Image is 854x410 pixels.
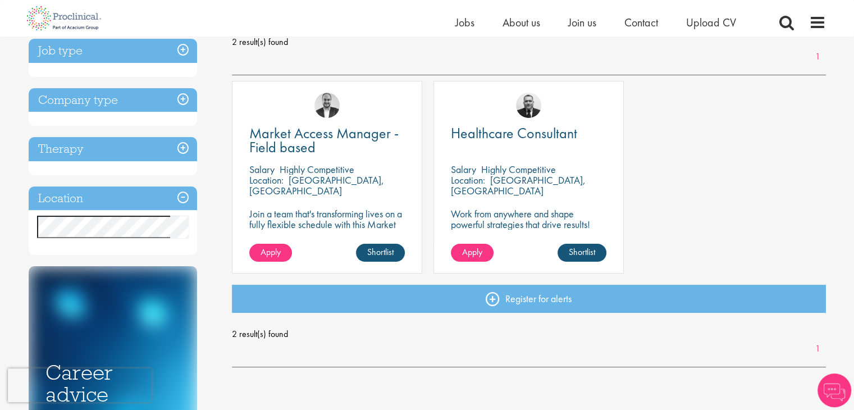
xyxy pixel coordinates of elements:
img: Chatbot [818,373,851,407]
a: Apply [451,244,494,262]
a: About us [503,15,540,30]
span: Apply [261,246,281,258]
a: Jobs [455,15,474,30]
span: Market Access Manager - Field based [249,124,399,157]
span: 2 result(s) found [232,34,826,51]
a: Upload CV [686,15,736,30]
p: Highly Competitive [481,163,556,176]
h3: Company type [29,88,197,112]
h3: Job type [29,39,197,63]
iframe: reCAPTCHA [8,368,152,402]
a: Register for alerts [232,285,826,313]
a: Shortlist [558,244,606,262]
p: Highly Competitive [280,163,354,176]
span: Salary [451,163,476,176]
p: Work from anywhere and shape powerful strategies that drive results! Enjoy the freedom of remote ... [451,208,606,251]
p: [GEOGRAPHIC_DATA], [GEOGRAPHIC_DATA] [451,174,586,197]
span: 2 result(s) found [232,326,826,343]
a: 1 [810,51,826,63]
h3: Location [29,186,197,211]
a: Apply [249,244,292,262]
p: Join a team that's transforming lives on a fully flexible schedule with this Market Access Manage... [249,208,405,240]
a: Join us [568,15,596,30]
h3: Therapy [29,137,197,161]
span: Salary [249,163,275,176]
span: Healthcare Consultant [451,124,577,143]
a: Healthcare Consultant [451,126,606,140]
span: Location: [451,174,485,186]
span: Apply [462,246,482,258]
span: Location: [249,174,284,186]
img: Aitor Melia [314,93,340,118]
a: Contact [624,15,658,30]
img: Jakub Hanas [516,93,541,118]
a: Shortlist [356,244,405,262]
a: 1 [810,343,826,356]
a: Market Access Manager - Field based [249,126,405,154]
h3: Career advice [45,362,180,405]
p: [GEOGRAPHIC_DATA], [GEOGRAPHIC_DATA] [249,174,384,197]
